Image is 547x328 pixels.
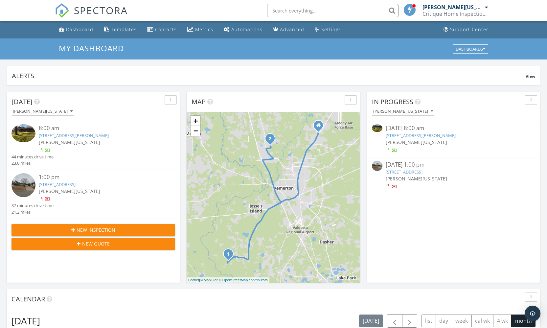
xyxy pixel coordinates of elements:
[77,226,115,233] span: New Inspection
[59,43,124,54] span: My Dashboard
[421,315,436,327] button: list
[39,181,76,187] a: [STREET_ADDRESS]
[66,26,93,33] div: Dashboard
[422,4,483,11] div: [PERSON_NAME][US_STATE]
[11,154,54,160] div: 44 minutes drive time
[11,314,40,327] h2: [DATE]
[280,26,304,33] div: Advanced
[436,315,452,327] button: day
[12,71,526,80] div: Alerts
[450,26,489,33] div: Support Center
[101,24,139,36] a: Templates
[228,254,232,258] div: 6433 Rowland Rd, Valdosta, GA 31601
[402,314,418,328] button: Next month
[269,137,271,141] i: 2
[11,238,175,250] button: New Quote
[55,3,69,18] img: The Best Home Inspection Software - Spectora
[82,240,110,247] span: New Quote
[11,294,45,303] span: Calendar
[191,116,200,126] a: Zoom in
[155,26,177,33] div: Contacts
[511,315,536,327] button: month
[372,107,434,116] button: [PERSON_NAME][US_STATE]
[11,224,175,236] button: New Inspection
[74,3,128,17] span: SPECTORA
[526,74,535,79] span: View
[312,24,344,36] a: Settings
[270,24,307,36] a: Advanced
[359,315,383,327] button: [DATE]
[11,209,54,215] div: 21.2 miles
[386,139,447,145] span: [PERSON_NAME][US_STATE]
[387,314,402,328] button: Previous month
[219,278,268,282] a: © OpenStreetMap contributors
[386,169,422,175] a: [STREET_ADDRESS]
[386,132,456,138] a: [STREET_ADDRESS][PERSON_NAME]
[270,138,274,142] div: 5047 Planters Crossing, Hahira, GA 31632
[452,315,472,327] button: week
[188,278,199,282] a: Leaflet
[195,26,213,33] div: Metrics
[11,173,35,197] img: streetview
[111,26,137,33] div: Templates
[318,125,322,129] div: 5032 Pearl Davis Road Unit A, Valdosta GA 31605
[372,161,382,171] img: streetview
[493,315,512,327] button: 4 wk
[145,24,179,36] a: Contacts
[39,139,100,145] span: [PERSON_NAME][US_STATE]
[372,124,382,132] img: 9559565%2Fcover_photos%2FluTU9ZrXf5eYvfS4OZNc%2Fsmall.jpeg
[471,315,494,327] button: cal wk
[386,161,522,169] div: [DATE] 1:00 pm
[39,188,100,194] span: [PERSON_NAME][US_STATE]
[231,26,262,33] div: Automations
[200,278,218,282] a: © MapTiler
[227,252,230,257] i: 1
[11,124,35,142] img: 9559565%2Fcover_photos%2FluTU9ZrXf5eYvfS4OZNc%2Fsmall.jpeg
[372,97,413,106] span: In Progress
[441,24,491,36] a: Support Center
[372,161,536,190] a: [DATE] 1:00 pm [STREET_ADDRESS] [PERSON_NAME][US_STATE]
[191,126,200,136] a: Zoom out
[267,4,399,17] input: Search everything...
[11,202,54,209] div: 37 minutes drive time
[39,132,109,138] a: [STREET_ADDRESS][PERSON_NAME]
[11,160,54,166] div: 23.0 miles
[453,44,488,54] button: Dashboards
[11,107,74,116] button: [PERSON_NAME][US_STATE]
[372,124,536,153] a: [DATE] 8:00 am [STREET_ADDRESS][PERSON_NAME] [PERSON_NAME][US_STATE]
[456,47,485,51] div: Dashboards
[221,24,265,36] a: Automations (Basic)
[373,109,433,114] div: [PERSON_NAME][US_STATE]
[39,124,162,132] div: 8:00 am
[422,11,488,17] div: Critique Home Inspections
[11,97,33,106] span: [DATE]
[321,26,341,33] div: Settings
[185,24,216,36] a: Metrics
[11,124,175,166] a: 8:00 am [STREET_ADDRESS][PERSON_NAME] [PERSON_NAME][US_STATE] 44 minutes drive time 23.0 miles
[386,124,522,132] div: [DATE] 8:00 am
[386,176,447,182] span: [PERSON_NAME][US_STATE]
[525,306,540,321] div: Open Intercom Messenger
[13,109,73,114] div: [PERSON_NAME][US_STATE]
[187,277,269,283] div: |
[192,97,206,106] span: Map
[39,173,162,181] div: 1:00 pm
[11,173,175,215] a: 1:00 pm [STREET_ADDRESS] [PERSON_NAME][US_STATE] 37 minutes drive time 21.2 miles
[56,24,96,36] a: Dashboard
[55,9,128,23] a: SPECTORA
